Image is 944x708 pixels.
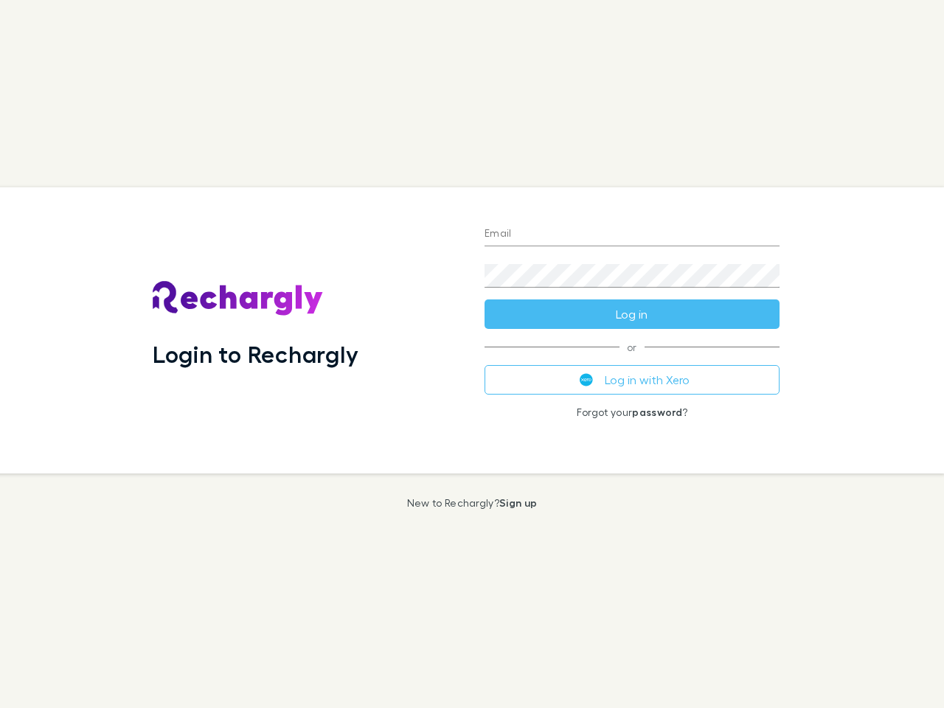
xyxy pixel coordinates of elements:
button: Log in [485,299,780,329]
p: Forgot your ? [485,406,780,418]
button: Log in with Xero [485,365,780,395]
p: New to Rechargly? [407,497,538,509]
img: Rechargly's Logo [153,281,324,316]
h1: Login to Rechargly [153,340,358,368]
img: Xero's logo [580,373,593,386]
a: password [632,406,682,418]
a: Sign up [499,496,537,509]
